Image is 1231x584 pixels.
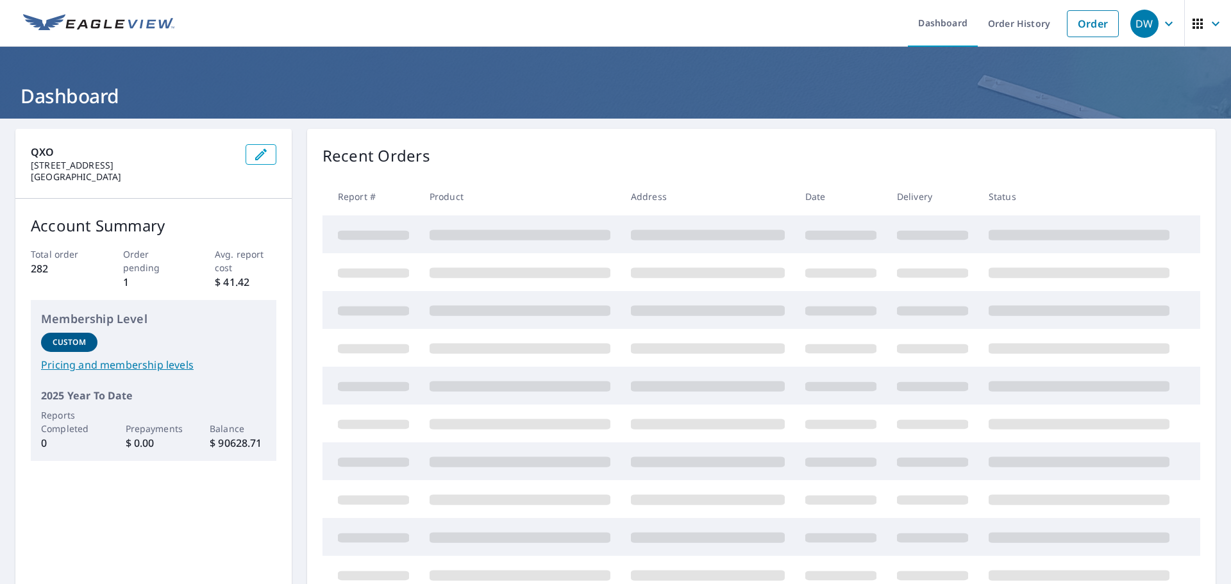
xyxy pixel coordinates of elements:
a: Pricing and membership levels [41,357,266,372]
th: Report # [322,178,419,215]
p: Order pending [123,247,185,274]
p: Reports Completed [41,408,97,435]
p: Prepayments [126,422,182,435]
p: Membership Level [41,310,266,328]
h1: Dashboard [15,83,1216,109]
p: $ 90628.71 [210,435,266,451]
p: [GEOGRAPHIC_DATA] [31,171,235,183]
a: Order [1067,10,1119,37]
p: 282 [31,261,92,276]
p: Recent Orders [322,144,430,167]
p: 0 [41,435,97,451]
p: QXO [31,144,235,160]
th: Product [419,178,621,215]
p: Custom [53,337,86,348]
p: Balance [210,422,266,435]
p: $ 0.00 [126,435,182,451]
p: [STREET_ADDRESS] [31,160,235,171]
th: Delivery [887,178,978,215]
img: EV Logo [23,14,174,33]
p: Account Summary [31,214,276,237]
th: Date [795,178,887,215]
p: Total order [31,247,92,261]
p: 1 [123,274,185,290]
th: Status [978,178,1180,215]
p: 2025 Year To Date [41,388,266,403]
div: DW [1130,10,1159,38]
p: Avg. report cost [215,247,276,274]
p: $ 41.42 [215,274,276,290]
th: Address [621,178,795,215]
